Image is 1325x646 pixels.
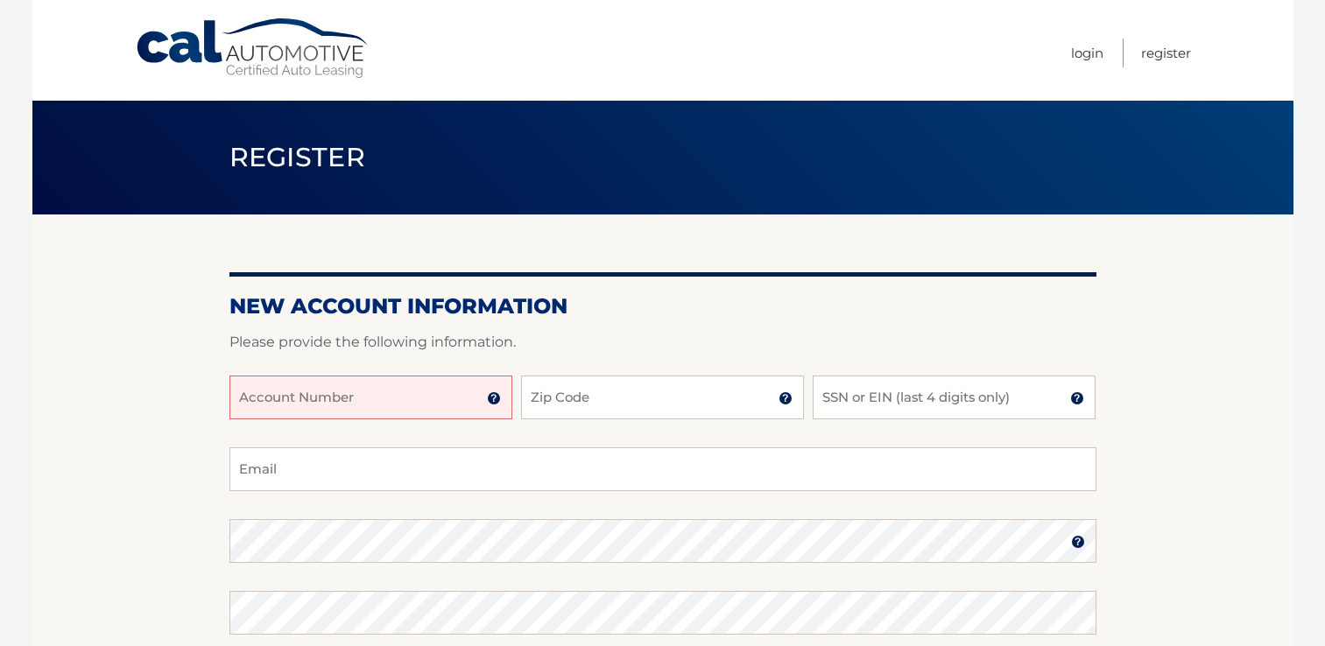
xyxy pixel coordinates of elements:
[229,447,1096,491] input: Email
[1141,39,1191,67] a: Register
[1070,391,1084,405] img: tooltip.svg
[779,391,793,405] img: tooltip.svg
[487,391,501,405] img: tooltip.svg
[229,293,1096,319] h2: New Account Information
[135,18,371,80] a: Cal Automotive
[229,330,1096,355] p: Please provide the following information.
[1071,535,1085,549] img: tooltip.svg
[229,141,366,173] span: Register
[229,376,512,419] input: Account Number
[1071,39,1103,67] a: Login
[521,376,804,419] input: Zip Code
[813,376,1096,419] input: SSN or EIN (last 4 digits only)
